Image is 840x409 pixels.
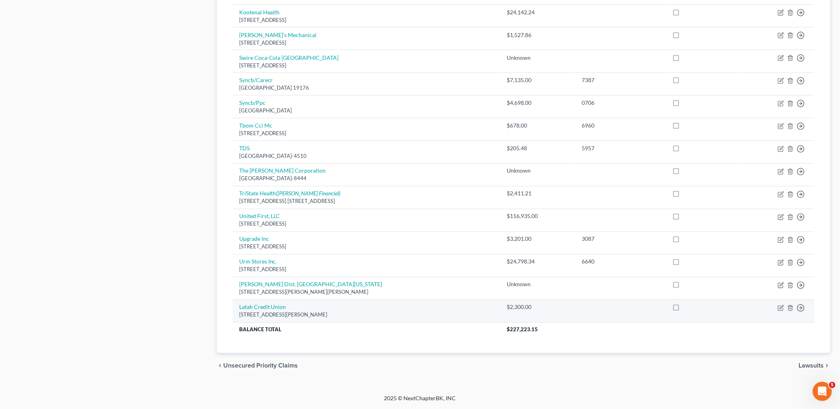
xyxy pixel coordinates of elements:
div: [STREET_ADDRESS][PERSON_NAME][PERSON_NAME] [239,289,494,296]
div: 6960 [582,122,660,130]
span: 5 [829,382,836,388]
div: [GEOGRAPHIC_DATA] [239,107,494,115]
div: [STREET_ADDRESS] [239,220,494,228]
div: [GEOGRAPHIC_DATA]-4510 [239,153,494,160]
div: $2,300.00 [507,303,569,311]
i: ([PERSON_NAME] Financial) [276,190,341,197]
div: 3087 [582,235,660,243]
div: $24,142.24 [507,8,569,16]
button: chevron_left Unsecured Priority Claims [217,363,298,369]
a: [PERSON_NAME] Dist. [GEOGRAPHIC_DATA][US_STATE] [239,281,382,288]
div: $678.00 [507,122,569,130]
div: 2025 © NextChapterBK, INC [193,395,647,409]
a: Syncb/Ppc [239,100,266,106]
i: chevron_right [824,363,830,369]
i: chevron_left [217,363,223,369]
span: $227,223.15 [507,326,538,333]
div: Unknown [507,54,569,62]
div: $2,411.21 [507,190,569,198]
div: [STREET_ADDRESS] [239,16,494,24]
div: 7387 [582,77,660,85]
a: Tbom Cci Mc [239,122,272,129]
a: [PERSON_NAME]'s Mechanical [239,31,317,38]
a: TDS [239,145,250,152]
button: Lawsuits chevron_right [799,363,830,369]
div: 0706 [582,99,660,107]
span: Unsecured Priority Claims [223,363,298,369]
a: Swire Coca-Cola [GEOGRAPHIC_DATA] [239,54,339,61]
div: [STREET_ADDRESS][PERSON_NAME] [239,311,494,319]
div: [STREET_ADDRESS] [239,243,494,251]
div: [STREET_ADDRESS] [STREET_ADDRESS] [239,198,494,205]
a: Latah Credit Union [239,304,286,311]
div: $24,798.34 [507,258,569,266]
div: [STREET_ADDRESS] [239,39,494,47]
a: Urm Stores Inc. [239,258,277,265]
div: [GEOGRAPHIC_DATA] 19176 [239,85,494,92]
div: $1,527.86 [507,31,569,39]
div: $4,698.00 [507,99,569,107]
th: Balance Total [233,322,500,337]
a: Syncb/Carecr [239,77,273,84]
div: $7,135.00 [507,77,569,85]
div: $3,201.00 [507,235,569,243]
div: [GEOGRAPHIC_DATA]-8444 [239,175,494,183]
a: The [PERSON_NAME] Corporation [239,167,326,174]
div: [STREET_ADDRESS] [239,266,494,273]
a: United First, LLC [239,213,280,220]
span: Lawsuits [799,363,824,369]
div: Unknown [507,167,569,175]
a: Kootenai Health [239,9,280,16]
div: $205.48 [507,145,569,153]
div: [STREET_ADDRESS] [239,62,494,69]
div: $116,935.00 [507,212,569,220]
div: Unknown [507,281,569,289]
div: 5957 [582,145,660,153]
iframe: Intercom live chat [813,382,832,401]
a: TriState Health([PERSON_NAME] Financial) [239,190,341,197]
div: 6640 [582,258,660,266]
a: Upgrade Inc [239,236,269,242]
div: [STREET_ADDRESS] [239,130,494,138]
